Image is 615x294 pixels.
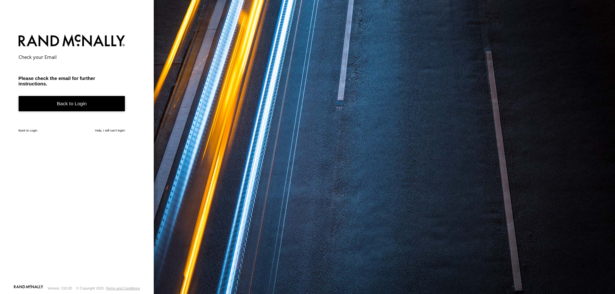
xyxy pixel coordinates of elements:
a: Back to Login [19,129,37,132]
a: Visit our Website [14,285,43,291]
a: Terms and Conditions [106,286,140,290]
h3: Please check the email for further instructions. [19,75,125,86]
div: © Copyright 2025 - [76,286,140,290]
a: Back to Login [19,96,125,112]
div: Version: 310.00 [48,286,72,290]
a: Help, I still can't login! [95,129,125,132]
img: Rand McNally [19,33,125,50]
h2: Check your Email [19,54,125,60]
